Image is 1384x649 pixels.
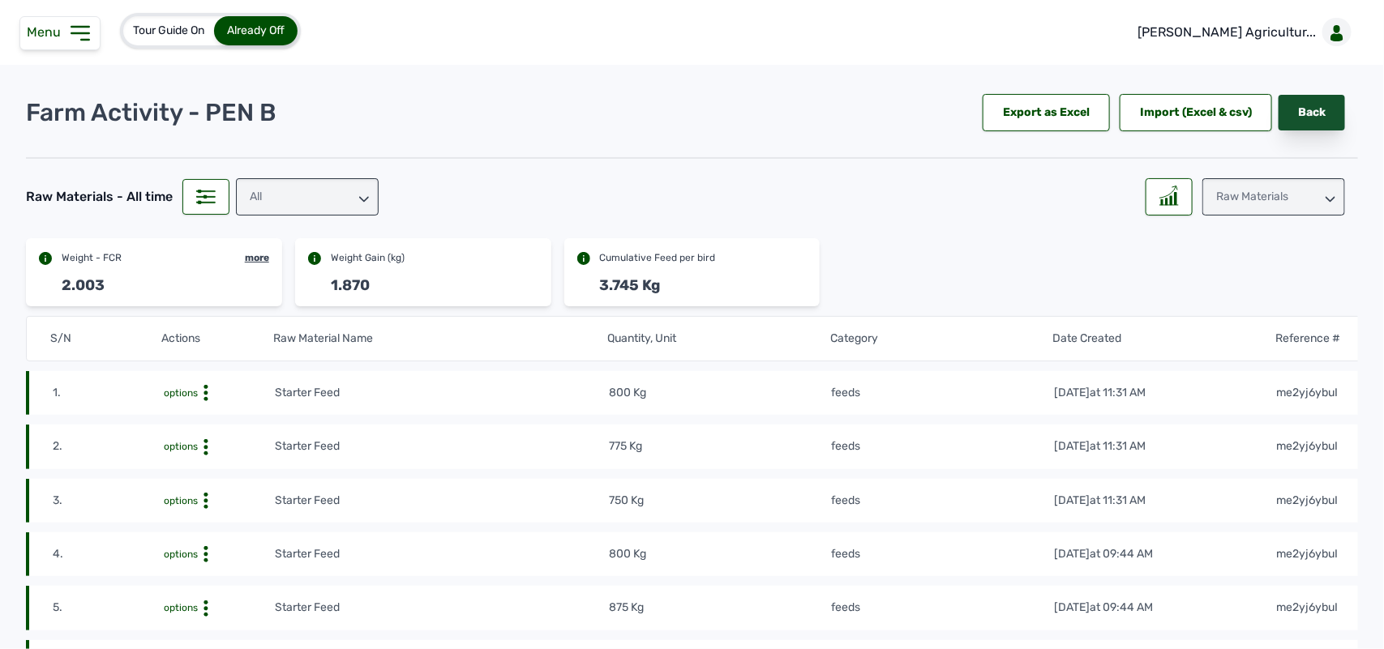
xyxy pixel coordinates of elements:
[164,387,198,399] span: options
[52,438,163,455] td: 2.
[52,599,163,617] td: 5.
[26,187,173,207] div: Raw Materials - All time
[1120,94,1272,131] div: Import (Excel & csv)
[831,438,1054,455] td: feeds
[275,492,609,510] td: Starter Feed
[331,274,370,297] div: 1.870
[26,98,276,127] p: Farm Activity - PEN B
[133,23,204,37] span: Tour Guide On
[1054,385,1146,401] div: [DATE]
[608,384,831,402] td: 800 Kg
[52,384,163,402] td: 1.
[983,94,1110,131] div: Export as Excel
[608,545,831,563] td: 800 Kg
[49,330,161,348] th: S/N
[1090,547,1153,561] span: at 09:44 AM
[275,384,609,402] td: Starter Feed
[52,545,163,563] td: 4.
[164,495,198,506] span: options
[272,330,606,348] th: Raw Material Name
[1090,386,1146,399] span: at 11:31 AM
[27,24,67,40] span: Menu
[1090,600,1153,614] span: at 09:44 AM
[600,251,716,264] div: Cumulative Feed per bird
[62,251,122,264] div: Weight - FCR
[164,441,198,452] span: options
[600,274,661,297] div: 3.745 Kg
[831,545,1054,563] td: feeds
[608,599,831,617] td: 875 Kg
[606,330,829,348] th: Quantity, Unit
[829,330,1052,348] th: Category
[1279,95,1345,130] a: Back
[831,384,1054,402] td: feeds
[608,438,831,455] td: 775 Kg
[164,549,198,560] span: options
[1090,439,1146,453] span: at 11:31 AM
[62,274,105,297] div: 2.003
[608,492,831,510] td: 750 Kg
[1054,600,1153,616] div: [DATE]
[831,599,1054,617] td: feeds
[1054,438,1146,455] div: [DATE]
[1138,23,1316,42] p: [PERSON_NAME] Agricultur...
[236,178,379,216] div: All
[1125,10,1358,55] a: [PERSON_NAME] Agricultur...
[275,599,609,617] td: Starter Feed
[1054,493,1146,509] div: [DATE]
[164,602,198,613] span: options
[245,251,269,264] div: more
[1202,178,1345,216] div: Raw Materials
[227,23,285,37] span: Already Off
[1052,330,1275,348] th: Date Created
[331,251,405,264] div: Weight Gain (kg)
[1090,493,1146,507] span: at 11:31 AM
[52,492,163,510] td: 3.
[1054,546,1153,562] div: [DATE]
[831,492,1054,510] td: feeds
[275,438,609,455] td: Starter Feed
[161,330,272,348] th: Actions
[275,545,609,563] td: Starter Feed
